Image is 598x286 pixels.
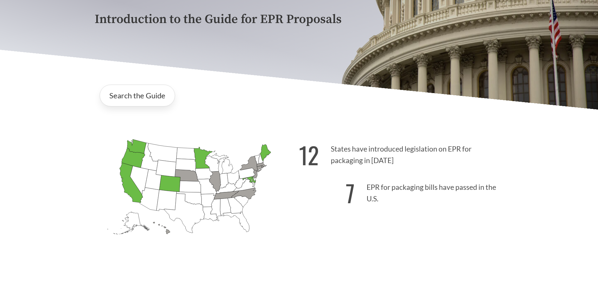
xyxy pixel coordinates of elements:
[299,138,319,172] strong: 12
[346,176,355,210] strong: 7
[299,172,503,210] p: EPR for packaging bills have passed in the U.S.
[299,134,503,172] p: States have introduced legislation on EPR for packaging in [DATE]
[95,12,503,26] p: Introduction to the Guide for EPR Proposals
[100,85,175,106] a: Search the Guide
